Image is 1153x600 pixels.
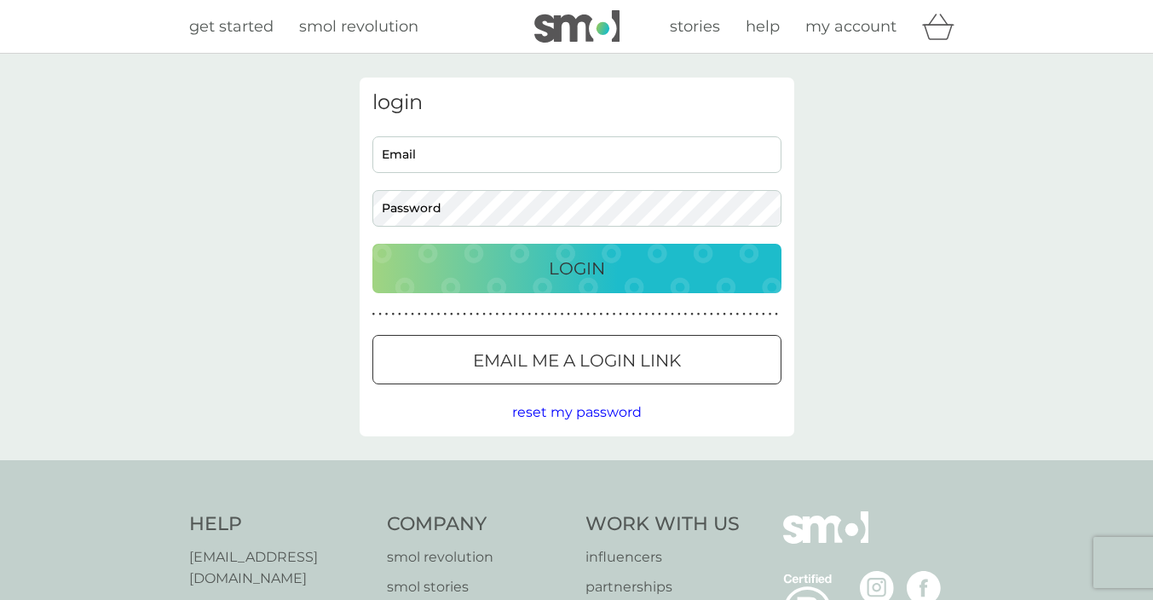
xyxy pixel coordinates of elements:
p: ● [703,310,706,319]
p: ● [697,310,700,319]
p: ● [690,310,694,319]
span: get started [189,17,274,36]
p: ● [541,310,545,319]
p: ● [769,310,772,319]
p: ● [522,310,525,319]
p: ● [502,310,505,319]
p: ● [775,310,778,319]
a: smol revolution [387,546,568,568]
p: ● [398,310,401,319]
button: reset my password [512,401,642,424]
a: [EMAIL_ADDRESS][DOMAIN_NAME] [189,546,371,590]
span: help [746,17,780,36]
p: ● [580,310,584,319]
a: partnerships [585,576,740,598]
h4: Company [387,511,568,538]
a: my account [805,14,896,39]
p: ● [749,310,752,319]
p: ● [495,310,499,319]
p: ● [613,310,616,319]
p: ● [554,310,557,319]
span: my account [805,17,896,36]
p: ● [632,310,636,319]
a: get started [189,14,274,39]
p: ● [378,310,382,319]
p: ● [450,310,453,319]
p: ● [755,310,758,319]
p: ● [574,310,577,319]
p: ● [651,310,654,319]
p: ● [418,310,421,319]
p: ● [677,310,681,319]
p: ● [586,310,590,319]
p: ● [430,310,434,319]
a: smol revolution [299,14,418,39]
span: reset my password [512,404,642,420]
p: ● [684,310,688,319]
p: ● [528,310,532,319]
h3: login [372,90,781,115]
img: smol [534,10,620,43]
p: ● [762,310,765,319]
p: ● [482,310,486,319]
div: basket [922,9,965,43]
p: ● [717,310,720,319]
p: ● [463,310,466,319]
p: Login [549,255,605,282]
p: ● [476,310,480,319]
p: ● [606,310,609,319]
p: ● [372,310,376,319]
p: ● [599,310,602,319]
p: ● [645,310,649,319]
p: ● [509,310,512,319]
p: ● [470,310,473,319]
p: ● [736,310,740,319]
img: smol [783,511,868,569]
p: ● [547,310,551,319]
p: ● [626,310,629,319]
span: stories [670,17,720,36]
p: ● [443,310,447,319]
a: stories [670,14,720,39]
p: ● [729,310,733,319]
h4: Help [189,511,371,538]
h4: Work With Us [585,511,740,538]
p: ● [671,310,674,319]
p: ● [665,310,668,319]
p: ● [561,310,564,319]
button: Login [372,244,781,293]
a: influencers [585,546,740,568]
button: Email me a login link [372,335,781,384]
p: ● [619,310,622,319]
p: ● [638,310,642,319]
p: ● [567,310,570,319]
p: ● [411,310,414,319]
p: ● [515,310,518,319]
p: ● [457,310,460,319]
p: ● [437,310,441,319]
p: ● [489,310,493,319]
p: ● [391,310,395,319]
p: ● [710,310,713,319]
p: Email me a login link [473,347,681,374]
p: ● [405,310,408,319]
p: ● [593,310,597,319]
p: ● [534,310,538,319]
p: ● [424,310,428,319]
span: smol revolution [299,17,418,36]
p: ● [742,310,746,319]
a: smol stories [387,576,568,598]
p: ● [723,310,726,319]
p: ● [385,310,389,319]
p: ● [658,310,661,319]
a: help [746,14,780,39]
